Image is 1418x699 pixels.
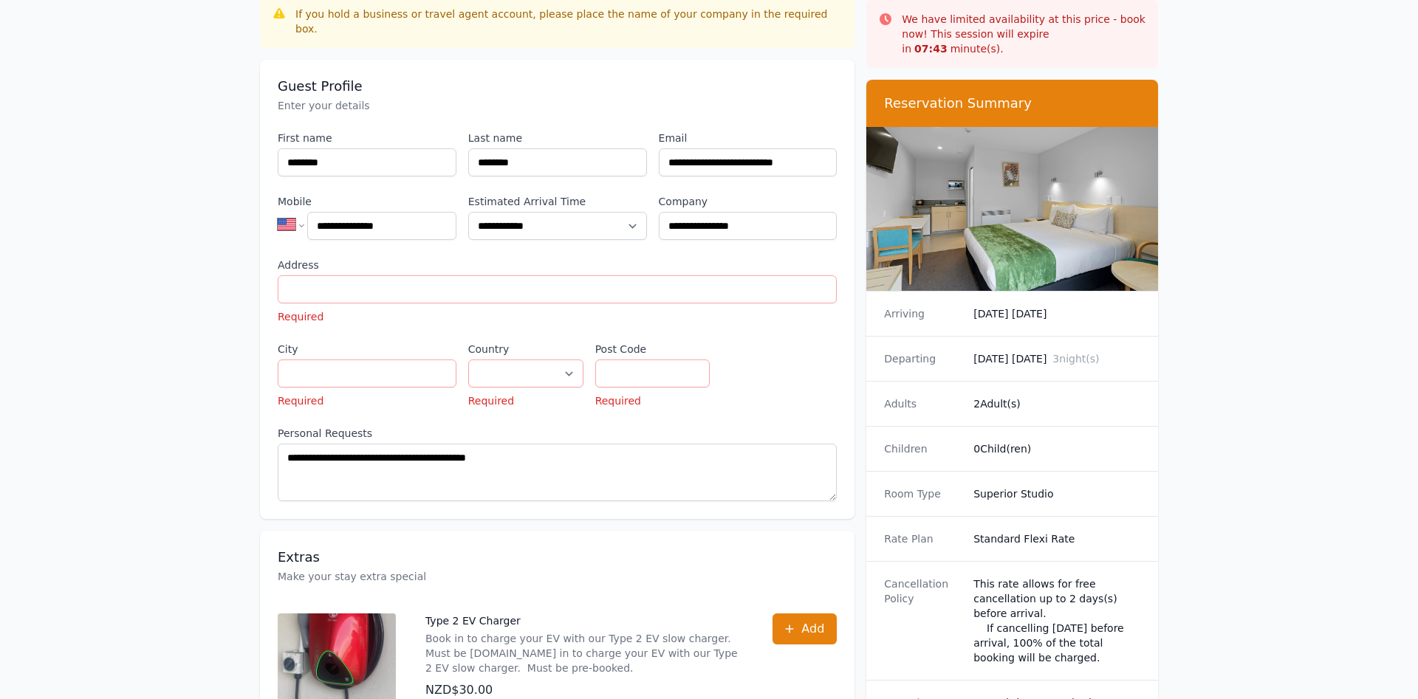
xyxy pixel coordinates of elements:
label: Post Code [595,342,710,357]
dd: [DATE] [DATE] [973,351,1140,366]
dd: 0 Child(ren) [973,441,1140,456]
span: Add [801,620,824,638]
p: Required [468,393,583,408]
dd: Superior Studio [973,486,1140,501]
label: Personal Requests [278,426,837,441]
p: NZD$30.00 [425,681,743,699]
h3: Extras [278,548,837,566]
label: Address [278,258,837,272]
h3: Reservation Summary [884,94,1140,112]
p: Make your stay extra special [278,569,837,584]
dt: Cancellation Policy [884,576,962,665]
p: Type 2 EV Charger [425,613,743,628]
dt: Room Type [884,486,962,501]
dd: 2 Adult(s) [973,396,1140,411]
p: Required [278,309,837,324]
label: Mobile [278,194,456,209]
label: Last name [468,131,647,145]
label: Email [659,131,838,145]
span: 3 night(s) [1052,353,1099,365]
p: Enter your details [278,98,837,113]
label: City [278,342,456,357]
dt: Departing [884,351,962,366]
button: Add [773,613,837,644]
dt: Children [884,441,962,456]
dt: Adults [884,396,962,411]
label: Company [659,194,838,209]
p: We have limited availability at this price - book now! This session will expire in minute(s). [902,12,1146,56]
div: This rate allows for free cancellation up to 2 days(s) before arrival. If cancelling [DATE] befor... [973,576,1140,665]
div: If you hold a business or travel agent account, please place the name of your company in the requ... [295,7,843,36]
p: Book in to charge your EV with our Type 2 EV slow charger. Must be [DOMAIN_NAME] in to charge you... [425,631,743,675]
img: Superior Studio [866,127,1158,291]
dt: Rate Plan [884,531,962,546]
dd: Standard Flexi Rate [973,531,1140,546]
label: Estimated Arrival Time [468,194,647,209]
strong: 07 : 43 [914,43,948,55]
dd: [DATE] [DATE] [973,306,1140,321]
dt: Arriving [884,306,962,321]
label: Country [468,342,583,357]
p: Required [595,393,710,408]
h3: Guest Profile [278,78,837,95]
p: Required [278,393,456,408]
label: First name [278,131,456,145]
